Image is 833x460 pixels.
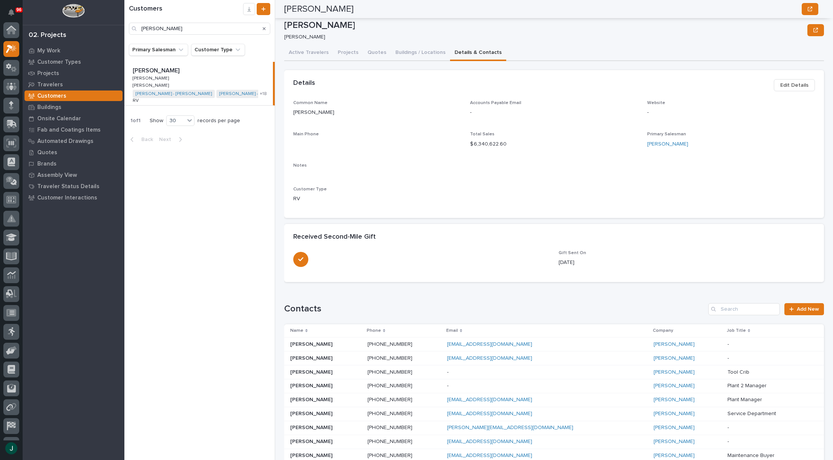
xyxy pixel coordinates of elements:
[727,423,730,431] p: -
[284,351,824,365] tr: [PERSON_NAME][PERSON_NAME] [PHONE_NUMBER] [EMAIL_ADDRESS][DOMAIN_NAME] [PERSON_NAME] --
[290,368,334,376] p: [PERSON_NAME]
[654,397,695,403] a: [PERSON_NAME]
[363,45,391,61] button: Quotes
[284,304,705,314] h1: Contacts
[647,109,815,117] p: -
[447,342,532,347] a: [EMAIL_ADDRESS][DOMAIN_NAME]
[293,79,315,87] h2: Details
[391,45,450,61] button: Buildings / Locations
[293,101,328,105] span: Common Name
[23,192,124,203] a: Customer Interactions
[654,452,695,459] a: [PERSON_NAME]
[290,423,334,431] p: [PERSON_NAME]
[367,327,381,335] p: Phone
[284,34,801,40] p: [PERSON_NAME]
[9,9,19,21] div: Notifications96
[559,251,586,255] span: Gift Sent On
[470,132,495,136] span: Total Sales
[293,233,376,241] h2: Received Second-Mile Gift
[367,383,412,388] a: [PHONE_NUMBER]
[647,101,665,105] span: Website
[219,91,296,97] a: [PERSON_NAME] - [PERSON_NAME]
[3,5,19,20] button: Notifications
[654,411,695,417] a: [PERSON_NAME]
[3,440,19,456] button: users-avatar
[136,91,212,97] a: [PERSON_NAME] - [PERSON_NAME]
[727,437,730,445] p: -
[62,4,84,18] img: Workspace Logo
[654,425,695,431] a: [PERSON_NAME]
[446,327,458,335] p: Email
[23,67,124,79] a: Projects
[37,59,81,66] p: Customer Types
[284,45,333,61] button: Active Travelers
[23,79,124,90] a: Travelers
[37,161,57,167] p: Brands
[654,341,695,348] a: [PERSON_NAME]
[23,101,124,113] a: Buildings
[191,44,245,56] button: Customer Type
[447,411,532,416] a: [EMAIL_ADDRESS][DOMAIN_NAME]
[333,45,363,61] button: Projects
[23,124,124,135] a: Fab and Coatings Items
[17,7,21,12] p: 96
[290,327,303,335] p: Name
[293,187,327,192] span: Customer Type
[37,172,77,179] p: Assembly View
[37,48,60,54] p: My Work
[37,149,57,156] p: Quotes
[198,118,240,124] p: records per page
[284,393,824,407] tr: [PERSON_NAME][PERSON_NAME] [PHONE_NUMBER] [EMAIL_ADDRESS][DOMAIN_NAME] [PERSON_NAME] Plant Manage...
[129,23,270,35] div: Search
[37,183,100,190] p: Traveler Status Details
[727,451,776,459] p: Maintenance Buyer
[447,425,573,430] a: [PERSON_NAME][EMAIL_ADDRESS][DOMAIN_NAME]
[367,453,412,458] a: [PHONE_NUMBER]
[290,381,334,389] p: [PERSON_NAME]
[727,395,764,403] p: Plant Manager
[654,369,695,376] a: [PERSON_NAME]
[293,109,461,117] p: [PERSON_NAME]
[159,136,176,143] span: Next
[23,158,124,169] a: Brands
[37,115,81,122] p: Onsite Calendar
[774,79,815,91] button: Edit Details
[37,93,66,100] p: Customers
[284,337,824,351] tr: [PERSON_NAME][PERSON_NAME] [PHONE_NUMBER] [EMAIL_ADDRESS][DOMAIN_NAME] [PERSON_NAME] --
[37,81,63,88] p: Travelers
[124,136,156,143] button: Back
[654,439,695,445] a: [PERSON_NAME]
[450,45,506,61] button: Details & Contacts
[708,303,780,315] input: Search
[290,354,334,362] p: [PERSON_NAME]
[284,407,824,421] tr: [PERSON_NAME][PERSON_NAME] [PHONE_NUMBER] [EMAIL_ADDRESS][DOMAIN_NAME] [PERSON_NAME] Service Depa...
[260,92,267,96] span: + 18
[284,20,804,31] p: [PERSON_NAME]
[727,327,746,335] p: Job Title
[290,409,334,417] p: [PERSON_NAME]
[727,354,730,362] p: -
[284,379,824,393] tr: [PERSON_NAME][PERSON_NAME] [PHONE_NUMBER] -- [PERSON_NAME] Plant 2 ManagerPlant 2 Manager
[470,109,638,117] p: -
[137,136,153,143] span: Back
[470,140,638,148] p: $ 6,340,622.60
[727,340,730,348] p: -
[133,97,140,103] p: RV
[293,163,307,168] span: Notes
[133,74,170,81] p: [PERSON_NAME]
[133,81,170,88] p: [PERSON_NAME]
[654,355,695,362] a: [PERSON_NAME]
[367,439,412,444] a: [PHONE_NUMBER]
[727,381,768,389] p: Plant 2 Manager
[23,45,124,56] a: My Work
[129,5,243,13] h1: Customers
[367,370,412,375] a: [PHONE_NUMBER]
[133,66,181,74] p: [PERSON_NAME]
[290,395,334,403] p: [PERSON_NAME]
[37,127,101,133] p: Fab and Coatings Items
[654,383,695,389] a: [PERSON_NAME]
[23,169,124,181] a: Assembly View
[23,90,124,101] a: Customers
[447,439,532,444] a: [EMAIL_ADDRESS][DOMAIN_NAME]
